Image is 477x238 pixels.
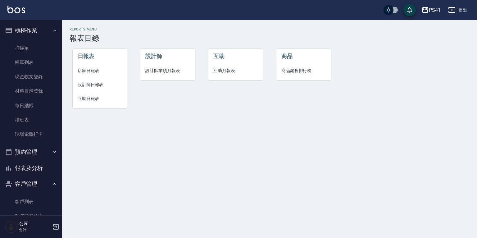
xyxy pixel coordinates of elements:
[276,64,331,78] a: 商品銷售排行榜
[208,64,263,78] a: 互助月報表
[19,227,51,233] p: 會計
[73,49,127,64] li: 日報表
[2,84,60,98] a: 材料自購登錄
[2,209,60,223] a: 客資篩選匯出
[208,49,263,64] li: 互助
[2,22,60,39] button: 櫃檯作業
[73,78,127,92] a: 設計師日報表
[70,34,470,43] h3: 報表目錄
[419,4,443,16] button: PS41
[281,67,326,74] span: 商品銷售排行榜
[403,4,416,16] button: save
[429,6,441,14] div: PS41
[2,70,60,84] a: 現金收支登錄
[2,127,60,141] a: 現場電腦打卡
[78,81,122,88] span: 設計師日報表
[78,95,122,102] span: 互助日報表
[2,176,60,192] button: 客戶管理
[5,221,17,233] img: Person
[2,113,60,127] a: 排班表
[2,55,60,70] a: 帳單列表
[446,4,470,16] button: 登出
[2,41,60,55] a: 打帳單
[140,49,195,64] li: 設計師
[2,160,60,176] button: 報表及分析
[145,67,190,74] span: 設計師業績月報表
[140,64,195,78] a: 設計師業績月報表
[2,195,60,209] a: 客戶列表
[276,49,331,64] li: 商品
[73,64,127,78] a: 店家日報表
[2,98,60,113] a: 每日結帳
[19,221,51,227] h5: 公司
[73,92,127,106] a: 互助日報表
[7,6,25,13] img: Logo
[78,67,122,74] span: 店家日報表
[213,67,258,74] span: 互助月報表
[2,144,60,160] button: 預約管理
[70,27,470,31] h2: Reports Menu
